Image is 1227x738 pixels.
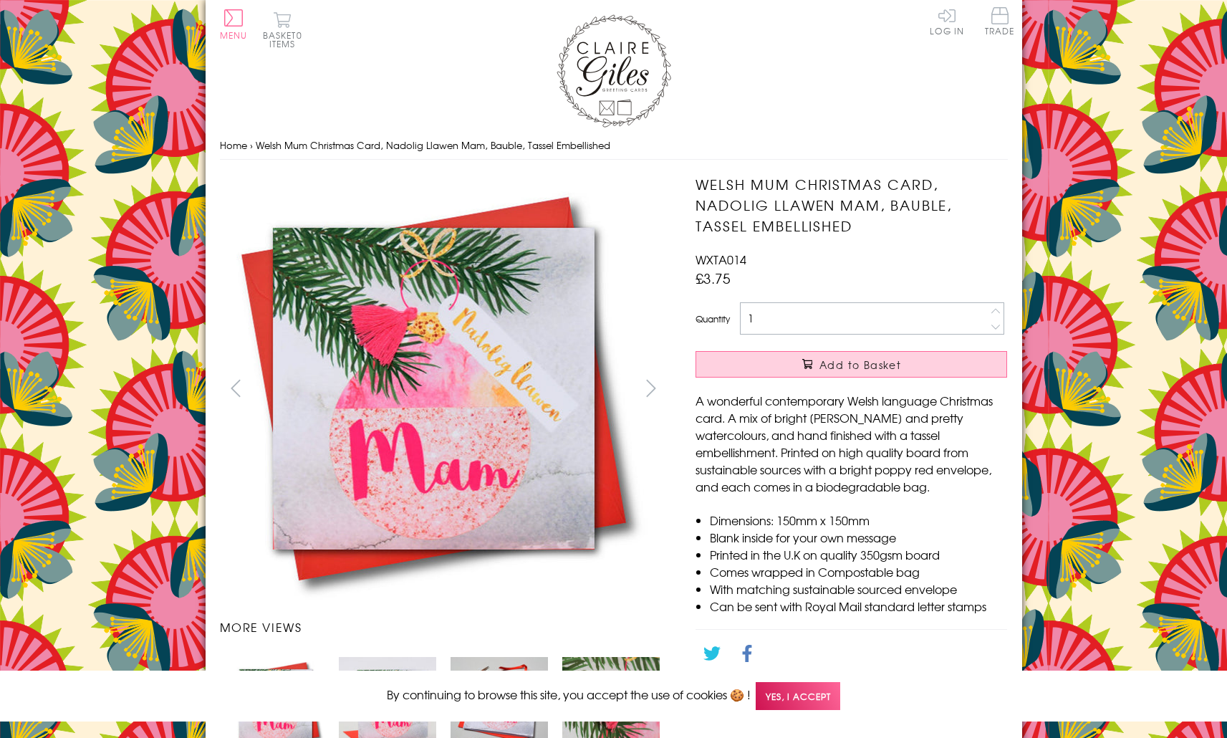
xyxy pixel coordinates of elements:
span: Welsh Mum Christmas Card, Nadolig Llawen Mam, Bauble, Tassel Embellished [256,138,610,152]
span: Yes, I accept [756,682,840,710]
button: next [635,372,667,404]
img: Welsh Mum Christmas Card, Nadolig Llawen Mam, Bauble, Tassel Embellished [219,174,649,603]
h3: More views [220,618,668,636]
span: Add to Basket [819,358,901,372]
a: Trade [985,7,1015,38]
li: Printed in the U.K on quality 350gsm board [710,546,1007,563]
li: Blank inside for your own message [710,529,1007,546]
span: Trade [985,7,1015,35]
a: Home [220,138,247,152]
button: prev [220,372,252,404]
img: Welsh Mum Christmas Card, Nadolig Llawen Mam, Bauble, Tassel Embellished [667,174,1097,604]
button: Basket0 items [263,11,302,48]
span: WXTA014 [696,251,746,268]
h1: Welsh Mum Christmas Card, Nadolig Llawen Mam, Bauble, Tassel Embellished [696,174,1007,236]
span: £3.75 [696,268,731,288]
span: 0 items [269,29,302,50]
span: Menu [220,29,248,42]
li: With matching sustainable sourced envelope [710,580,1007,598]
button: Menu [220,9,248,39]
li: Dimensions: 150mm x 150mm [710,512,1007,529]
span: › [250,138,253,152]
a: Log In [930,7,964,35]
li: Comes wrapped in Compostable bag [710,563,1007,580]
img: Claire Giles Greetings Cards [557,14,671,128]
button: Add to Basket [696,351,1007,378]
p: A wonderful contemporary Welsh language Christmas card. A mix of bright [PERSON_NAME] and pretty ... [696,392,1007,495]
li: Can be sent with Royal Mail standard letter stamps [710,598,1007,615]
label: Quantity [696,312,730,325]
nav: breadcrumbs [220,131,1008,160]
